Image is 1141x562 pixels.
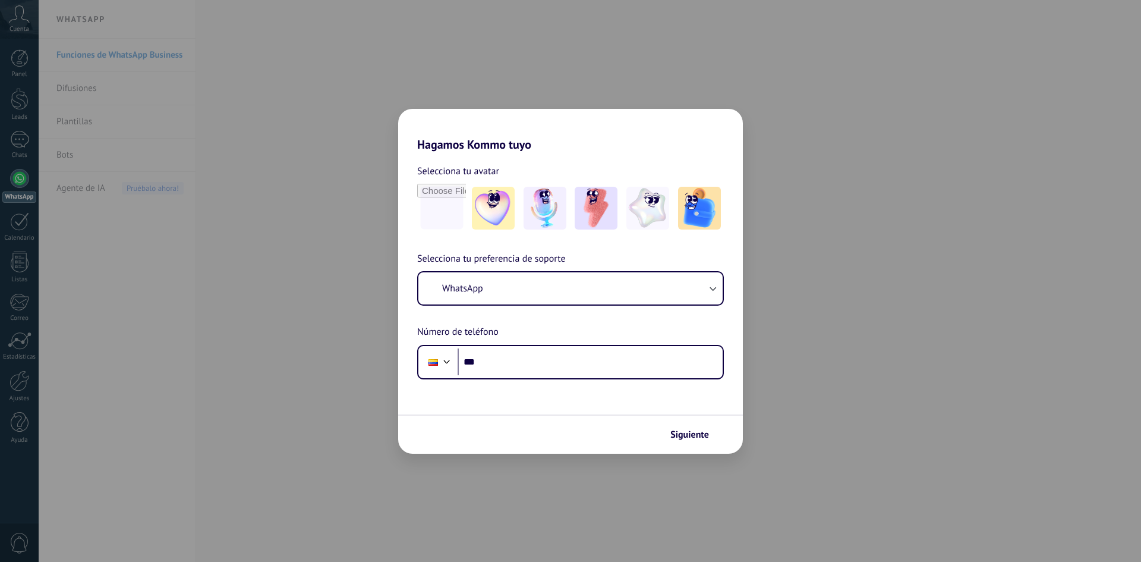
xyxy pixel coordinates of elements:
button: WhatsApp [418,272,723,304]
img: -4.jpeg [626,187,669,230]
h2: Hagamos Kommo tuyo [398,109,743,152]
img: -5.jpeg [678,187,721,230]
button: Siguiente [665,425,725,445]
span: Número de teléfono [417,325,499,340]
img: -1.jpeg [472,187,515,230]
span: Selecciona tu avatar [417,164,499,179]
span: Selecciona tu preferencia de soporte [417,252,566,267]
span: WhatsApp [442,282,483,294]
span: Siguiente [670,431,709,439]
img: -3.jpeg [575,187,617,230]
img: -2.jpeg [524,187,566,230]
div: Colombia: + 57 [422,350,445,375]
